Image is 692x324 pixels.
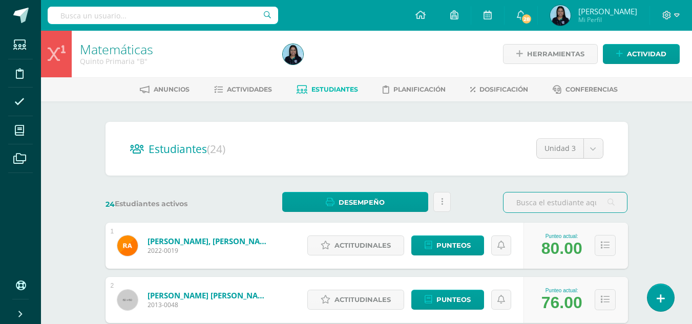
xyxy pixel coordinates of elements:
span: Punteos [436,236,471,255]
a: [PERSON_NAME], [PERSON_NAME] [148,236,270,246]
div: Punteo actual: [541,233,582,239]
a: Desempeño [282,192,428,212]
a: Actividad [603,44,680,64]
a: Matemáticas [80,40,153,58]
div: Quinto Primaria 'B' [80,56,270,66]
div: 1 [111,228,114,235]
h1: Matemáticas [80,42,270,56]
a: Actitudinales [307,235,404,255]
span: 24 [106,200,115,209]
div: 76.00 [541,293,582,312]
a: Estudiantes [297,81,358,98]
span: Punteos [436,290,471,309]
div: 2 [111,282,114,289]
input: Busca el estudiante aquí... [504,192,627,212]
a: Dosificación [470,81,528,98]
span: Mi Perfil [578,15,637,24]
span: Actitudinales [334,290,391,309]
a: Planificación [383,81,446,98]
a: [PERSON_NAME] [PERSON_NAME] [PERSON_NAME] [148,290,270,300]
a: Herramientas [503,44,598,64]
span: Actividad [627,45,666,63]
span: Planificación [393,85,446,93]
img: 57da14cf0d064c3f31764d74580b0e1b.png [117,235,138,256]
div: 80.00 [541,239,582,258]
span: Dosificación [479,85,528,93]
a: Unidad 3 [537,139,603,158]
span: Estudiantes [149,142,225,156]
img: 8833d992d5aa244a12ba0a0c163d81f0.png [283,44,303,64]
img: 60x60 [117,290,138,310]
span: Desempeño [339,193,385,212]
span: [PERSON_NAME] [578,6,637,16]
a: Actividades [214,81,272,98]
span: Actitudinales [334,236,391,255]
span: 2022-0019 [148,246,270,255]
span: 2013-0048 [148,300,270,309]
span: Conferencias [565,85,618,93]
span: Actividades [227,85,272,93]
span: Estudiantes [311,85,358,93]
span: Unidad 3 [544,139,576,158]
a: Actitudinales [307,290,404,310]
span: (24) [207,142,225,156]
img: 8833d992d5aa244a12ba0a0c163d81f0.png [550,5,571,26]
a: Anuncios [140,81,190,98]
span: Herramientas [527,45,584,63]
a: Punteos [411,235,484,255]
a: Punteos [411,290,484,310]
span: Anuncios [154,85,190,93]
label: Estudiantes activos [106,199,230,209]
input: Busca un usuario... [48,7,278,24]
div: Punteo actual: [541,288,582,293]
span: 28 [521,13,532,25]
a: Conferencias [553,81,618,98]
